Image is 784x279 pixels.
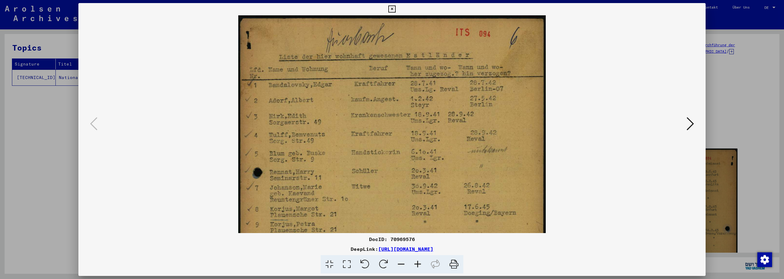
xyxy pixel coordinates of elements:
[757,252,772,267] img: Zustimmung ändern
[78,236,706,243] div: DocID: 70969576
[378,246,433,252] a: [URL][DOMAIN_NAME]
[78,245,706,253] div: DeepLink:
[757,252,772,267] div: Zustimmung ändern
